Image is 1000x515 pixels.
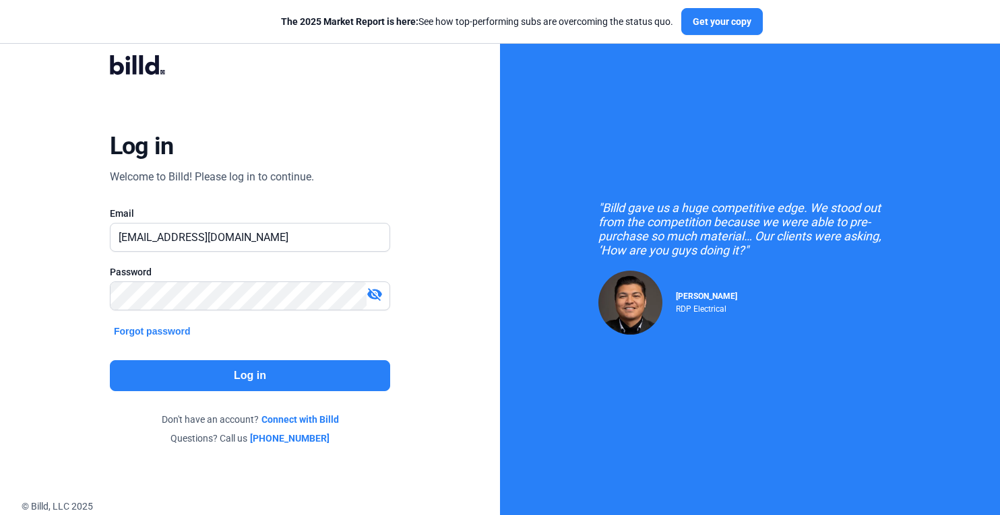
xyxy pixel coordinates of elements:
[110,324,195,339] button: Forgot password
[110,360,390,391] button: Log in
[261,413,339,426] a: Connect with Billd
[676,291,737,301] span: [PERSON_NAME]
[281,16,418,27] span: The 2025 Market Report is here:
[598,271,662,335] img: Raul Pacheco
[676,301,737,314] div: RDP Electrical
[367,286,383,302] mat-icon: visibility_off
[250,432,330,445] a: [PHONE_NUMBER]
[281,15,673,28] div: See how top-performing subs are overcoming the status quo.
[110,432,390,445] div: Questions? Call us
[110,131,174,161] div: Log in
[681,8,763,35] button: Get your copy
[110,413,390,426] div: Don't have an account?
[110,265,390,279] div: Password
[110,169,314,185] div: Welcome to Billd! Please log in to continue.
[598,201,902,257] div: "Billd gave us a huge competitive edge. We stood out from the competition because we were able to...
[110,207,390,220] div: Email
